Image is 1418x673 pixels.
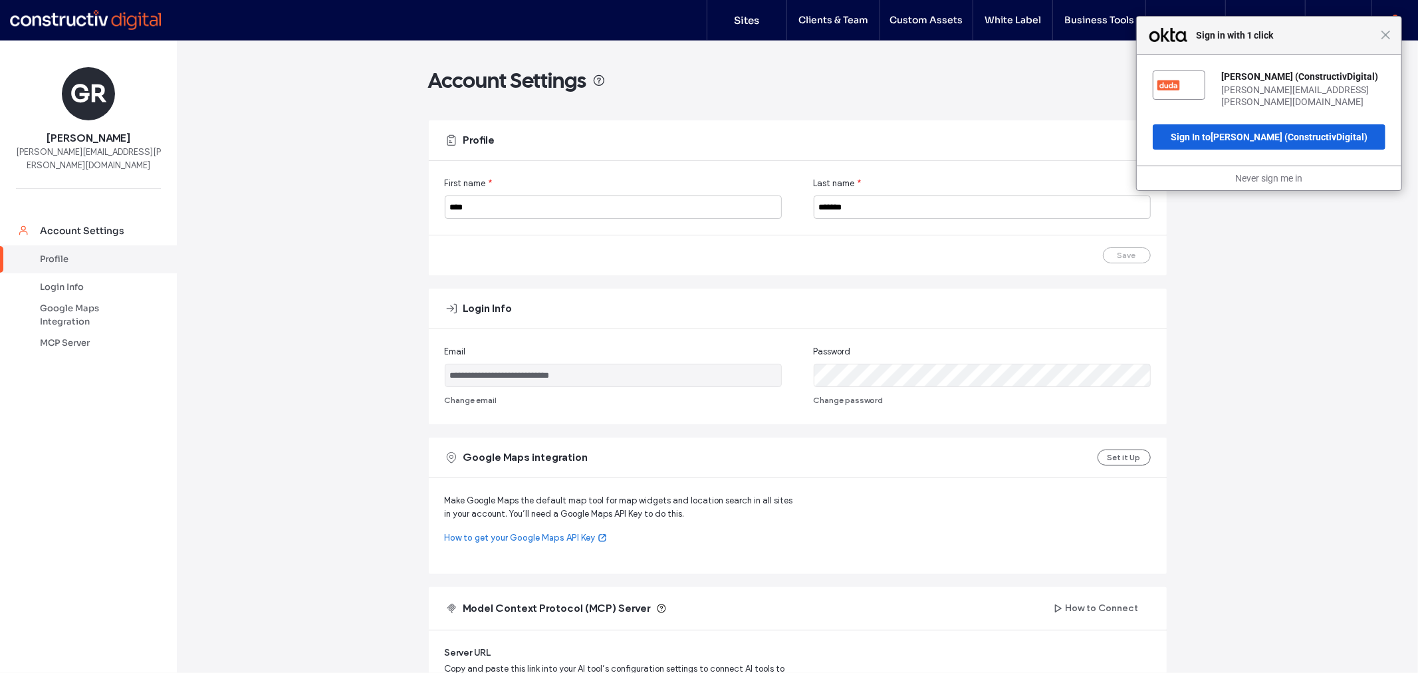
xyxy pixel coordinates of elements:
[1153,124,1385,150] button: Sign In to[PERSON_NAME] (ConstructivDigital)
[445,494,798,521] span: Make Google Maps the default map tool for map widgets and location search in all sites in your ac...
[16,146,161,172] span: [PERSON_NAME][EMAIL_ADDRESS][PERSON_NAME][DOMAIN_NAME]
[1221,70,1385,82] div: [PERSON_NAME] (ConstructivDigital)
[463,133,495,148] span: Profile
[40,336,149,350] div: MCP Server
[40,253,149,266] div: Profile
[890,14,963,26] label: Custom Assets
[814,177,855,190] span: Last name
[445,196,782,219] input: First name
[735,14,760,27] label: Sites
[30,9,57,21] span: Help
[1328,14,1350,26] label: Help
[1098,450,1151,466] button: Set it Up
[445,345,466,358] span: Email
[1189,27,1381,43] span: Sign in with 1 click
[463,601,651,616] span: Model Context Protocol (MCP) Server
[429,67,587,94] span: Account Settings
[985,14,1041,26] label: White Label
[814,196,1151,219] input: Last name
[1236,173,1303,184] a: Never sign me in
[798,14,868,26] label: Clients & Team
[1211,132,1367,142] span: [PERSON_NAME] (ConstructivDigital)
[1173,14,1199,27] label: Stats
[40,281,149,294] div: Login Info
[1381,30,1391,40] span: Close
[814,364,1151,387] input: Password
[814,345,851,358] span: Password
[1240,14,1291,26] label: Resources
[463,450,588,465] span: Google Maps integration
[445,392,497,408] button: Change email
[47,131,130,146] span: [PERSON_NAME]
[463,301,513,316] span: Login Info
[445,646,491,660] span: Server URL
[40,224,149,237] div: Account Settings
[62,67,115,120] div: GR
[1064,14,1134,26] label: Business Tools
[40,302,149,329] div: Google Maps Integration
[1042,598,1151,619] button: How to Connect
[1157,79,1201,91] img: gfs3l8gqziOwR9aEB5d7
[445,531,798,545] a: How to get your Google Maps API Key
[814,392,884,408] button: Change password
[445,177,486,190] span: First name
[445,364,782,387] input: Email
[1221,84,1385,108] div: [PERSON_NAME][EMAIL_ADDRESS][PERSON_NAME][DOMAIN_NAME]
